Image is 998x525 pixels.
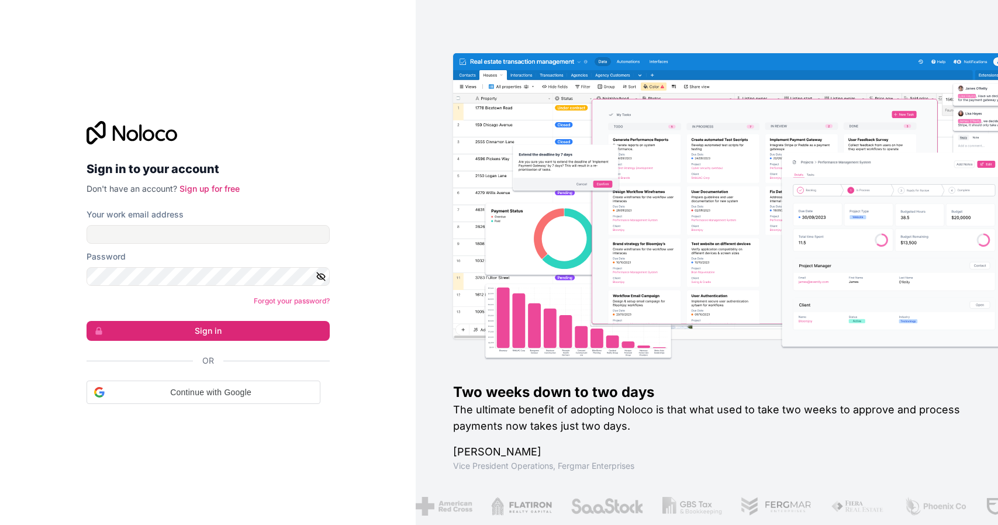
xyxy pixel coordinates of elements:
[87,209,184,220] label: Your work email address
[87,381,320,404] div: Continue with Google
[87,321,330,341] button: Sign in
[904,497,967,516] img: /assets/phoenix-BREaitsQ.png
[87,158,330,179] h2: Sign in to your account
[202,355,214,367] span: Or
[179,184,240,194] a: Sign up for free
[87,225,330,244] input: Email address
[109,386,313,399] span: Continue with Google
[87,267,330,286] input: Password
[453,460,961,472] h1: Vice President Operations , Fergmar Enterprises
[453,383,961,402] h1: Two weeks down to two days
[87,184,177,194] span: Don't have an account?
[87,251,126,262] label: Password
[491,497,552,516] img: /assets/flatiron-C8eUkumj.png
[416,497,472,516] img: /assets/american-red-cross-BAupjrZR.png
[254,296,330,305] a: Forgot your password?
[570,497,644,516] img: /assets/saastock-C6Zbiodz.png
[662,497,722,516] img: /assets/gbstax-C-GtDUiK.png
[740,497,811,516] img: /assets/fergmar-CudnrXN5.png
[830,497,885,516] img: /assets/fiera-fwj2N5v4.png
[453,402,961,434] h2: The ultimate benefit of adopting Noloco is that what used to take two weeks to approve and proces...
[453,444,961,460] h1: [PERSON_NAME]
